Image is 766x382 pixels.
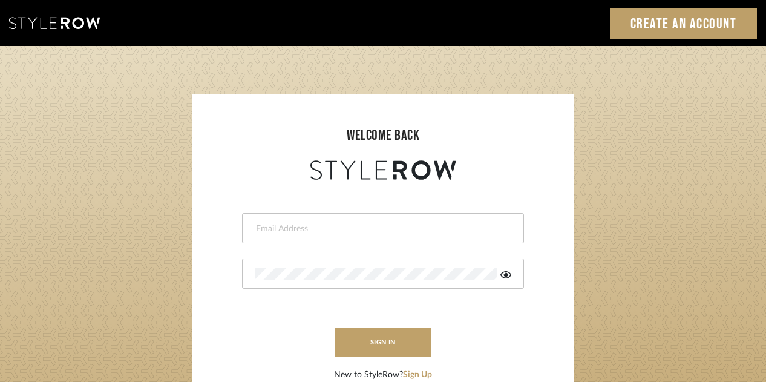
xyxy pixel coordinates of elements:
[403,369,432,381] button: Sign Up
[335,328,431,357] button: sign in
[205,125,561,147] div: welcome back
[610,8,758,39] a: Create an Account
[255,223,508,235] input: Email Address
[334,369,432,381] div: New to StyleRow?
